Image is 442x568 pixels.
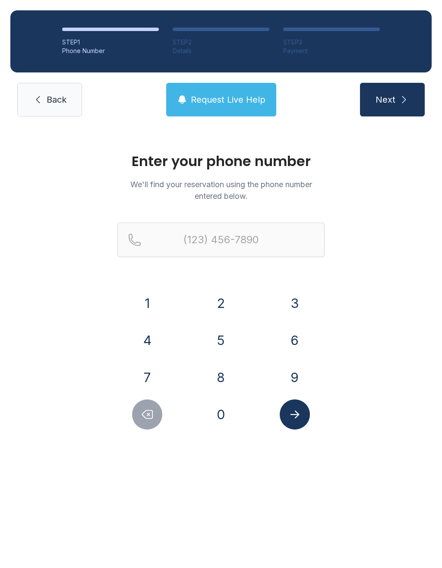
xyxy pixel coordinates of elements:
[280,362,310,392] button: 9
[206,325,236,355] button: 5
[117,179,325,202] p: We'll find your reservation using the phone number entered below.
[47,94,66,106] span: Back
[132,362,162,392] button: 7
[206,362,236,392] button: 8
[173,38,269,47] div: STEP 2
[206,399,236,430] button: 0
[117,154,325,168] h1: Enter your phone number
[62,47,159,55] div: Phone Number
[283,38,380,47] div: STEP 3
[280,399,310,430] button: Submit lookup form
[283,47,380,55] div: Payment
[132,325,162,355] button: 4
[62,38,159,47] div: STEP 1
[117,223,325,257] input: Reservation phone number
[132,399,162,430] button: Delete number
[191,94,265,106] span: Request Live Help
[173,47,269,55] div: Details
[376,94,395,106] span: Next
[280,325,310,355] button: 6
[132,288,162,318] button: 1
[206,288,236,318] button: 2
[280,288,310,318] button: 3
